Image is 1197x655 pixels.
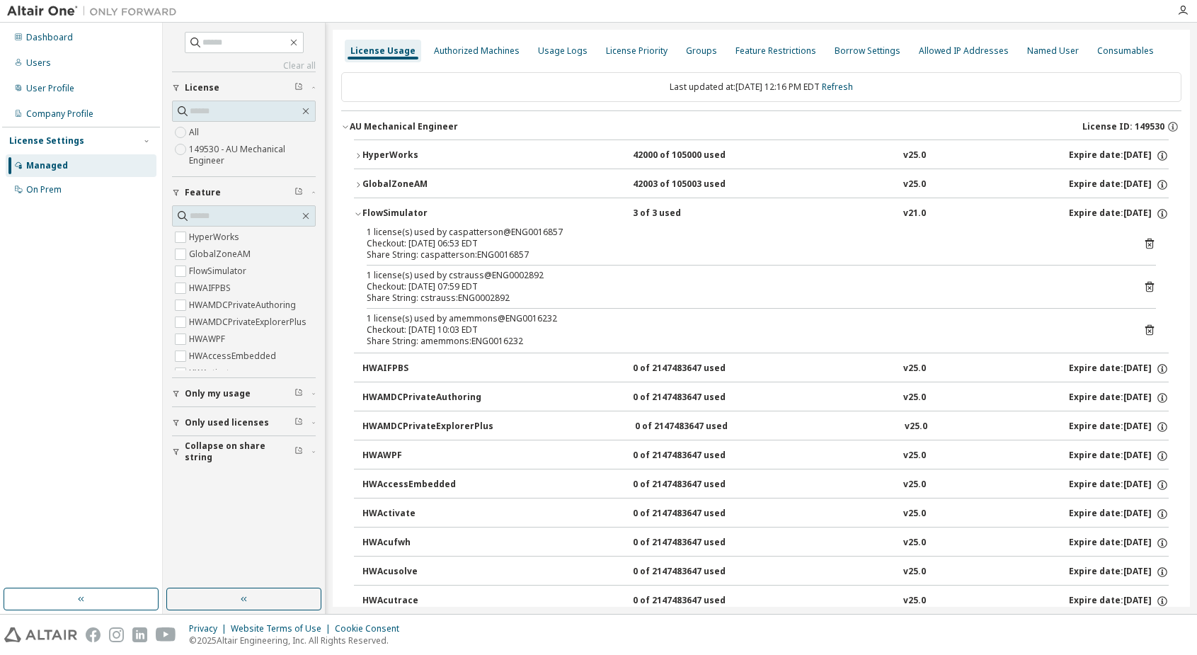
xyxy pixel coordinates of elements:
button: HWActivate0 of 2147483647 usedv25.0Expire date:[DATE] [362,499,1169,530]
div: 0 of 2147483647 used [633,392,760,404]
div: 0 of 2147483647 used [633,595,760,608]
div: 0 of 2147483647 used [633,566,760,579]
div: v25.0 [903,178,926,191]
div: HWAcufwh [362,537,490,549]
span: Clear filter [294,446,303,457]
button: HWAWPF0 of 2147483647 usedv25.0Expire date:[DATE] [362,440,1169,472]
div: Managed [26,160,68,171]
button: HWAcutrace0 of 2147483647 usedv25.0Expire date:[DATE] [362,586,1169,617]
div: 1 license(s) used by caspatterson@ENG0016857 [367,227,1122,238]
div: Usage Logs [538,45,588,57]
div: 0 of 2147483647 used [633,363,760,375]
button: HWAMDCPrivateAuthoring0 of 2147483647 usedv25.0Expire date:[DATE] [362,382,1169,414]
div: 3 of 3 used [633,207,760,220]
div: Expire date: [DATE] [1069,363,1169,375]
div: v25.0 [903,392,926,404]
button: AU Mechanical EngineerLicense ID: 149530 [341,111,1181,142]
button: HWAcufwh0 of 2147483647 usedv25.0Expire date:[DATE] [362,528,1169,559]
div: Checkout: [DATE] 06:53 EDT [367,238,1122,249]
img: instagram.svg [109,627,124,642]
button: HyperWorks42000 of 105000 usedv25.0Expire date:[DATE] [354,140,1169,171]
span: Only my usage [185,388,251,399]
span: Feature [185,187,221,198]
div: Share String: cstrauss:ENG0002892 [367,292,1122,304]
div: Expire date: [DATE] [1069,566,1169,579]
button: HWAIFPBS0 of 2147483647 usedv25.0Expire date:[DATE] [362,353,1169,385]
div: Last updated at: [DATE] 12:16 PM EDT [341,72,1181,102]
img: youtube.svg [156,627,176,642]
div: Expire date: [DATE] [1069,479,1169,491]
div: On Prem [26,184,62,195]
div: HWAIFPBS [362,363,490,375]
button: GlobalZoneAM42003 of 105003 usedv25.0Expire date:[DATE] [354,169,1169,200]
div: Expire date: [DATE] [1069,595,1169,608]
div: Checkout: [DATE] 07:59 EDT [367,281,1122,292]
div: Allowed IP Addresses [919,45,1009,57]
div: Cookie Consent [335,623,408,634]
div: Website Terms of Use [231,623,335,634]
div: 0 of 2147483647 used [635,421,762,433]
span: License [185,82,219,93]
div: 1 license(s) used by cstrauss@ENG0002892 [367,270,1122,281]
div: Checkout: [DATE] 10:03 EDT [367,324,1122,336]
button: FlowSimulator3 of 3 usedv21.0Expire date:[DATE] [354,198,1169,229]
div: v25.0 [903,363,926,375]
div: 0 of 2147483647 used [633,479,760,491]
div: Expire date: [DATE] [1069,392,1169,404]
a: Refresh [822,81,853,93]
label: HWAWPF [189,331,228,348]
div: v25.0 [903,508,926,520]
img: linkedin.svg [132,627,147,642]
div: 42003 of 105003 used [633,178,760,191]
span: Clear filter [294,187,303,198]
div: v21.0 [903,207,926,220]
div: HWAMDCPrivateAuthoring [362,392,490,404]
img: facebook.svg [86,627,101,642]
div: Expire date: [DATE] [1069,450,1169,462]
label: HWAMDCPrivateAuthoring [189,297,299,314]
div: Share String: caspatterson:ENG0016857 [367,249,1122,261]
img: Altair One [7,4,184,18]
div: v25.0 [903,537,926,549]
div: License Priority [606,45,668,57]
img: altair_logo.svg [4,627,77,642]
div: 1 license(s) used by amemmons@ENG0016232 [367,313,1122,324]
div: FlowSimulator [362,207,490,220]
div: v25.0 [905,421,927,433]
div: 0 of 2147483647 used [633,450,760,462]
div: 0 of 2147483647 used [633,537,760,549]
button: HWAccessEmbedded0 of 2147483647 usedv25.0Expire date:[DATE] [362,469,1169,501]
button: Collapse on share string [172,436,316,467]
a: Clear all [172,60,316,72]
span: Clear filter [294,388,303,399]
label: HyperWorks [189,229,242,246]
div: Dashboard [26,32,73,43]
div: GlobalZoneAM [362,178,490,191]
div: HWAMDCPrivateExplorerPlus [362,421,493,433]
div: AU Mechanical Engineer [350,121,458,132]
div: Share String: amemmons:ENG0016232 [367,336,1122,347]
div: HWActivate [362,508,490,520]
div: Expire date: [DATE] [1069,421,1169,433]
div: License Settings [9,135,84,147]
button: HWAcusolve0 of 2147483647 usedv25.0Expire date:[DATE] [362,557,1169,588]
span: Only used licenses [185,417,269,428]
label: HWActivate [189,365,237,382]
div: v25.0 [903,149,926,162]
p: © 2025 Altair Engineering, Inc. All Rights Reserved. [189,634,408,647]
button: HWAMDCPrivateExplorerPlus0 of 2147483647 usedv25.0Expire date:[DATE] [362,411,1169,443]
button: Only used licenses [172,407,316,438]
div: Company Profile [26,108,93,120]
div: v25.0 [903,566,926,579]
div: Groups [686,45,717,57]
div: 42000 of 105000 used [633,149,760,162]
label: All [189,124,202,141]
label: HWAIFPBS [189,280,234,297]
div: Authorized Machines [434,45,520,57]
div: License Usage [350,45,416,57]
div: Consumables [1097,45,1154,57]
div: HWAWPF [362,450,490,462]
div: Expire date: [DATE] [1069,508,1169,520]
label: GlobalZoneAM [189,246,253,263]
button: License [172,72,316,103]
